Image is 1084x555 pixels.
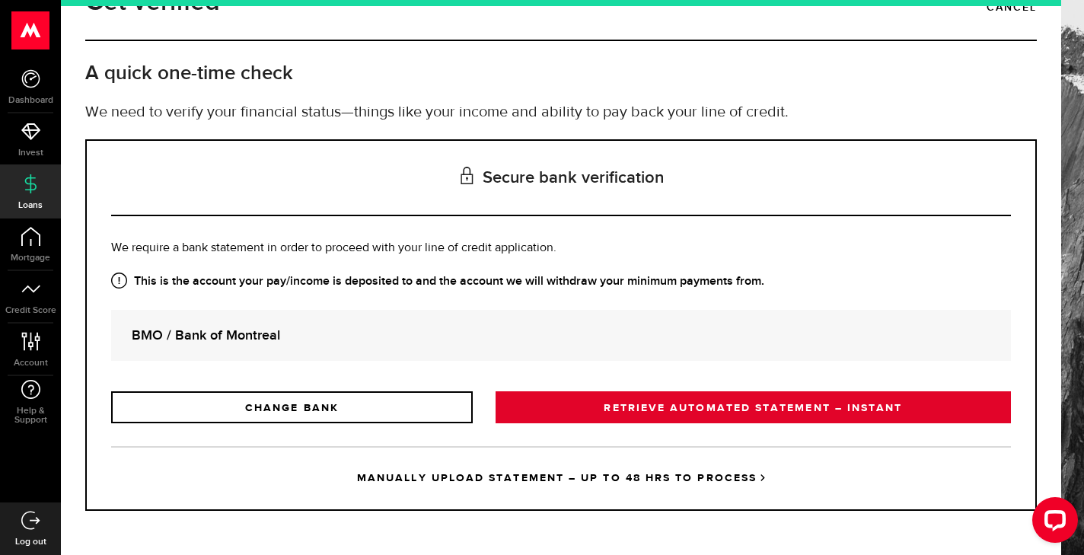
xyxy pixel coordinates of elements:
[111,242,556,254] span: We require a bank statement in order to proceed with your line of credit application.
[111,141,1011,216] h3: Secure bank verification
[111,391,473,423] a: CHANGE BANK
[85,61,1037,86] h2: A quick one-time check
[132,325,990,346] strong: BMO / Bank of Montreal
[111,273,1011,291] strong: This is the account your pay/income is deposited to and the account we will withdraw your minimum...
[85,101,1037,124] p: We need to verify your financial status—things like your income and ability to pay back your line...
[1020,491,1084,555] iframe: LiveChat chat widget
[496,391,1011,423] a: RETRIEVE AUTOMATED STATEMENT – INSTANT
